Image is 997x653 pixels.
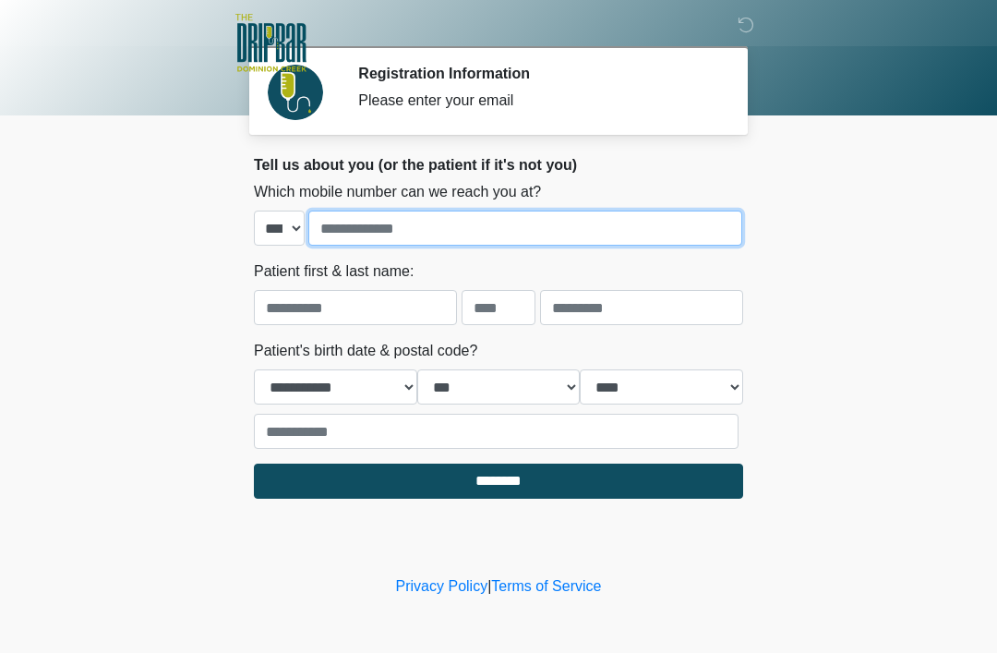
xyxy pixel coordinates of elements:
[254,156,743,174] h2: Tell us about you (or the patient if it's not you)
[491,578,601,594] a: Terms of Service
[254,181,541,203] label: Which mobile number can we reach you at?
[254,340,477,362] label: Patient's birth date & postal code?
[235,14,306,75] img: The DRIPBaR - San Antonio Dominion Creek Logo
[268,65,323,120] img: Agent Avatar
[358,90,715,112] div: Please enter your email
[487,578,491,594] a: |
[396,578,488,594] a: Privacy Policy
[254,260,414,283] label: Patient first & last name:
